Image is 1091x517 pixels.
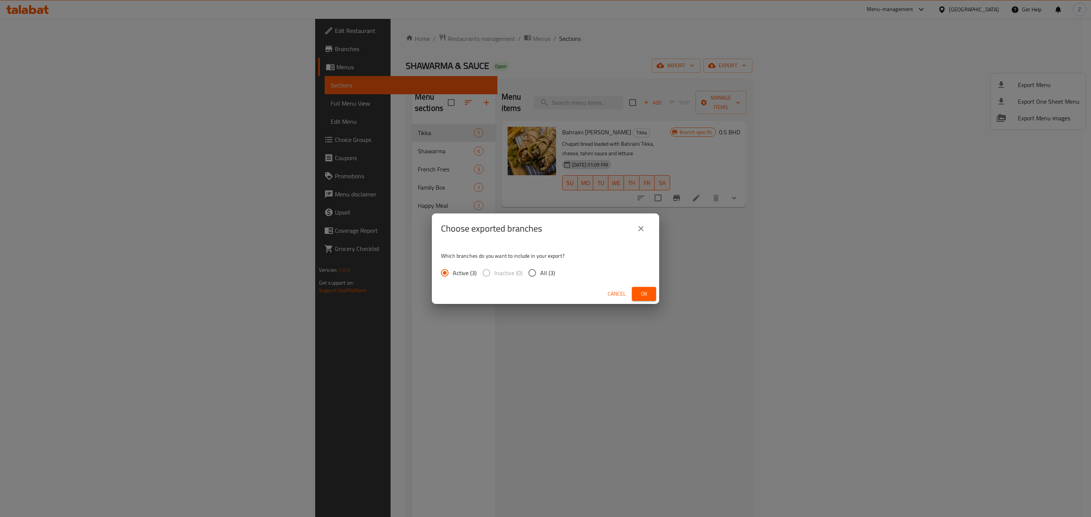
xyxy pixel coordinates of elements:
[605,287,629,301] button: Cancel
[494,268,522,277] span: Inactive (0)
[441,223,542,235] h2: Choose exported branches
[608,289,626,299] span: Cancel
[540,268,555,277] span: All (3)
[453,268,477,277] span: Active (3)
[632,287,656,301] button: Ok
[638,289,650,299] span: Ok
[632,220,650,238] button: close
[441,252,650,260] p: Which branches do you want to include in your export?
